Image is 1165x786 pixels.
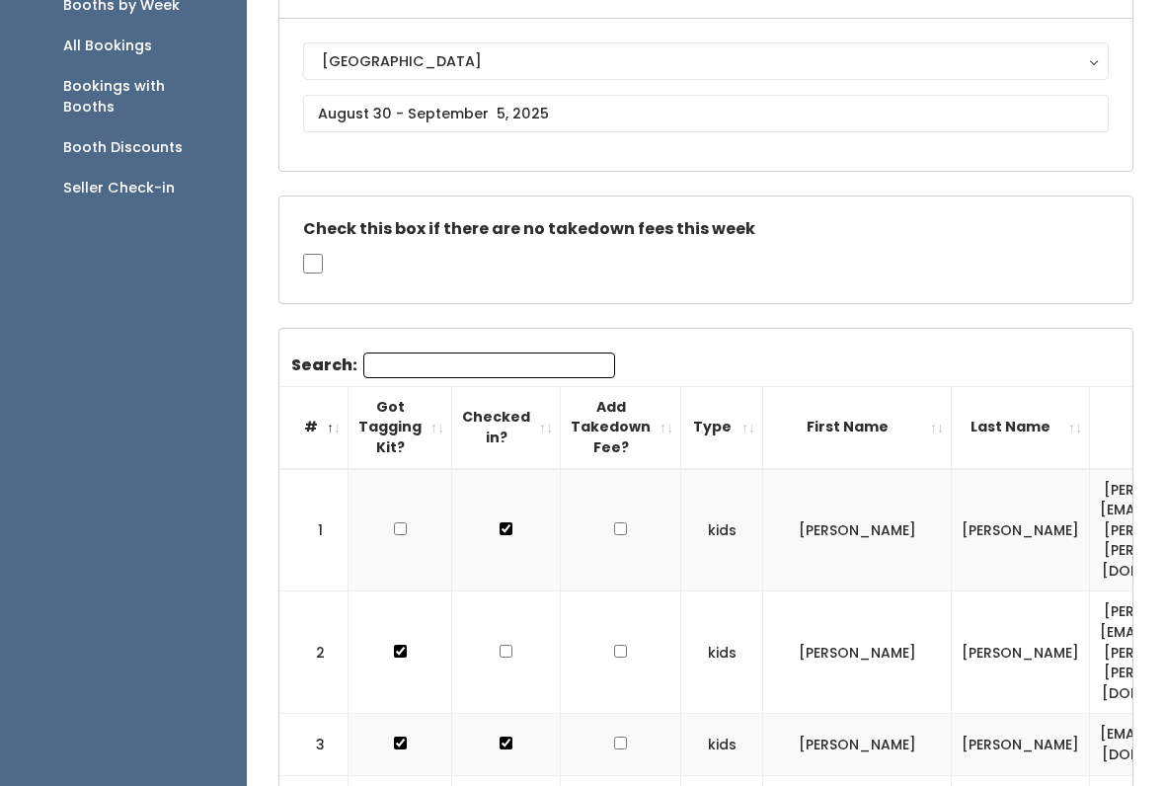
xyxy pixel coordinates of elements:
[303,96,1109,133] input: August 30 - September 5, 2025
[322,51,1090,73] div: [GEOGRAPHIC_DATA]
[681,592,763,715] td: kids
[291,354,615,379] label: Search:
[303,221,1109,239] h5: Check this box if there are no takedown fees this week
[681,715,763,776] td: kids
[63,179,175,199] div: Seller Check-in
[952,592,1090,715] td: [PERSON_NAME]
[763,470,952,592] td: [PERSON_NAME]
[63,37,152,57] div: All Bookings
[279,387,349,469] th: #: activate to sort column descending
[279,715,349,776] td: 3
[952,470,1090,592] td: [PERSON_NAME]
[279,470,349,592] td: 1
[681,387,763,469] th: Type: activate to sort column ascending
[63,138,183,159] div: Booth Discounts
[763,387,952,469] th: First Name: activate to sort column ascending
[303,43,1109,81] button: [GEOGRAPHIC_DATA]
[763,592,952,715] td: [PERSON_NAME]
[452,387,561,469] th: Checked in?: activate to sort column ascending
[952,715,1090,776] td: [PERSON_NAME]
[279,592,349,715] td: 2
[763,715,952,776] td: [PERSON_NAME]
[561,387,681,469] th: Add Takedown Fee?: activate to sort column ascending
[349,387,452,469] th: Got Tagging Kit?: activate to sort column ascending
[952,387,1090,469] th: Last Name: activate to sort column ascending
[681,470,763,592] td: kids
[63,77,215,118] div: Bookings with Booths
[363,354,615,379] input: Search:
